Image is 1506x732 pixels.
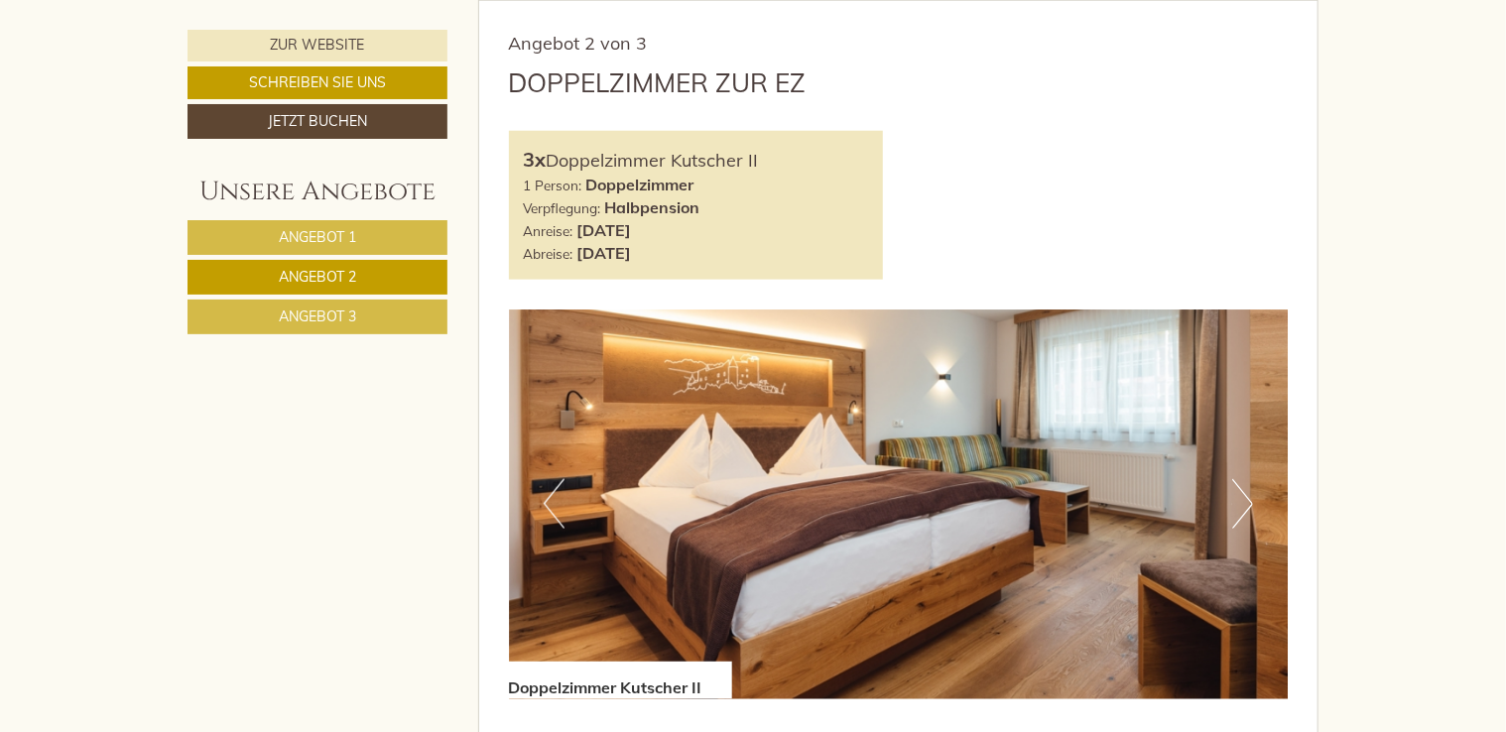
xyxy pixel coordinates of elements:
small: Abreise: [524,245,573,262]
a: Zur Website [188,30,447,61]
small: 1 Person: [524,177,582,193]
span: Angebot 2 von 3 [509,32,648,55]
small: Anreise: [524,222,573,239]
button: Previous [544,479,565,529]
span: Angebot 2 [279,268,356,286]
span: Angebot 1 [279,228,356,246]
small: Verpflegung: [524,199,601,216]
span: Angebot 3 [279,307,356,325]
a: Schreiben Sie uns [188,66,447,99]
b: [DATE] [577,220,632,240]
div: Unsere Angebote [188,174,447,210]
div: Doppelzimmer Kutscher II [524,146,869,175]
button: Next [1232,479,1253,529]
b: [DATE] [577,243,632,263]
div: Doppelzimmer zur EZ [509,64,807,101]
div: Doppelzimmer Kutscher II [509,662,732,699]
a: Jetzt buchen [188,104,447,139]
b: Halbpension [605,197,700,217]
b: 3x [524,147,547,172]
img: image [509,309,1289,699]
b: Doppelzimmer [586,175,694,194]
